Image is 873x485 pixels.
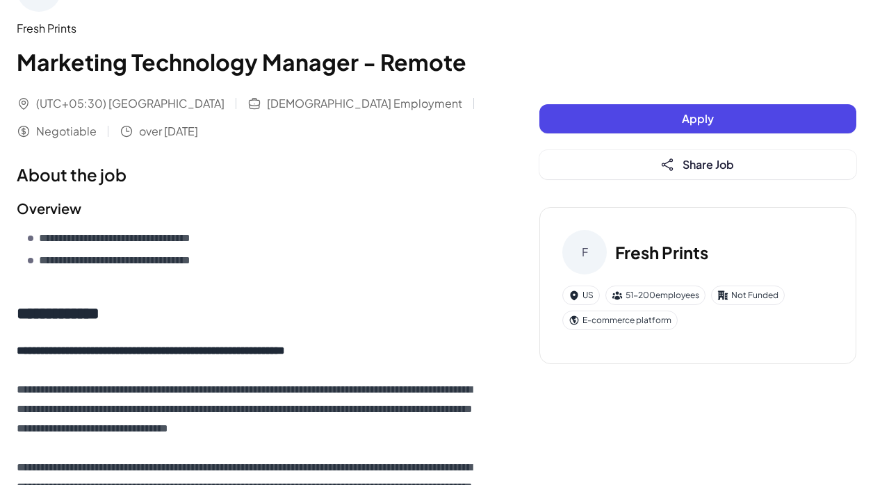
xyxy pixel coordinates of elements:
span: (UTC+05:30) [GEOGRAPHIC_DATA] [36,95,225,112]
span: [DEMOGRAPHIC_DATA] Employment [267,95,462,112]
div: 51-200 employees [605,286,705,305]
h1: Marketing Technology Manager - Remote [17,45,484,79]
button: Share Job [539,150,856,179]
div: F [562,230,607,274]
div: Not Funded [711,286,785,305]
span: Negotiable [36,123,97,140]
span: Apply [682,111,714,126]
button: Apply [539,104,856,133]
h3: Fresh Prints [615,240,708,265]
h2: Overview [17,198,484,219]
div: Fresh Prints [17,20,484,37]
span: Share Job [683,157,734,172]
div: US [562,286,600,305]
div: E-commerce platform [562,311,678,330]
h1: About the job [17,162,484,187]
span: over [DATE] [139,123,198,140]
